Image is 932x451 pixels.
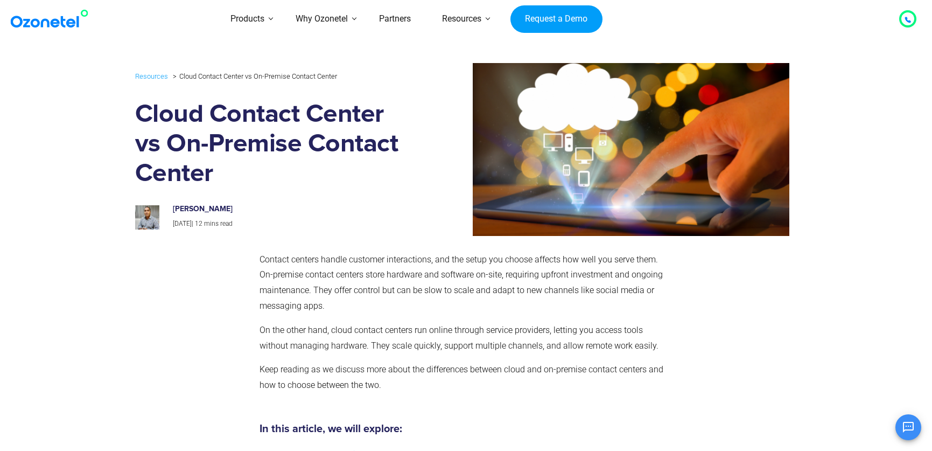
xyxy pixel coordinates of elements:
[895,414,921,440] button: Open chat
[260,323,668,354] p: On the other hand, cloud contact centers run online through service providers, letting you access...
[173,220,192,227] span: [DATE]
[260,362,668,393] p: Keep reading as we discuss more about the differences between cloud and on-premise contact center...
[260,424,668,434] h5: In this article, we will explore:
[204,220,233,227] span: mins read
[170,70,337,83] li: Cloud Contact Center vs On-Premise Contact Center
[195,220,202,227] span: 12
[173,218,400,230] p: |
[260,252,668,314] p: Contact centers handle customer interactions, and the setup you choose affects how well you serve...
[135,70,168,82] a: Resources
[173,205,400,214] h6: [PERSON_NAME]
[135,100,411,189] h1: Cloud Contact Center vs On-Premise Contact Center
[510,5,602,33] a: Request a Demo
[135,205,159,230] img: prashanth-kancherla_avatar_1-200x200.jpeg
